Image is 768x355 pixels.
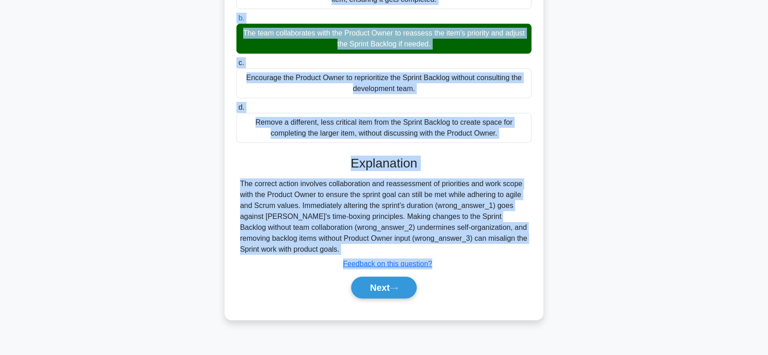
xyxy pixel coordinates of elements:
span: d. [238,103,244,111]
span: c. [238,59,244,66]
h3: Explanation [242,156,526,171]
div: The team collaborates with the Product Owner to reassess the item's priority and adjust the Sprin... [236,24,532,54]
div: Remove a different, less critical item from the Sprint Backlog to create space for completing the... [236,113,532,143]
div: Encourage the Product Owner to reprioritize the Sprint Backlog without consulting the development... [236,68,532,98]
span: b. [238,14,244,22]
div: The correct action involves collaboration and reassessment of priorities and work scope with the ... [240,178,528,255]
a: Feedback on this question? [343,260,432,268]
button: Next [351,277,416,299]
